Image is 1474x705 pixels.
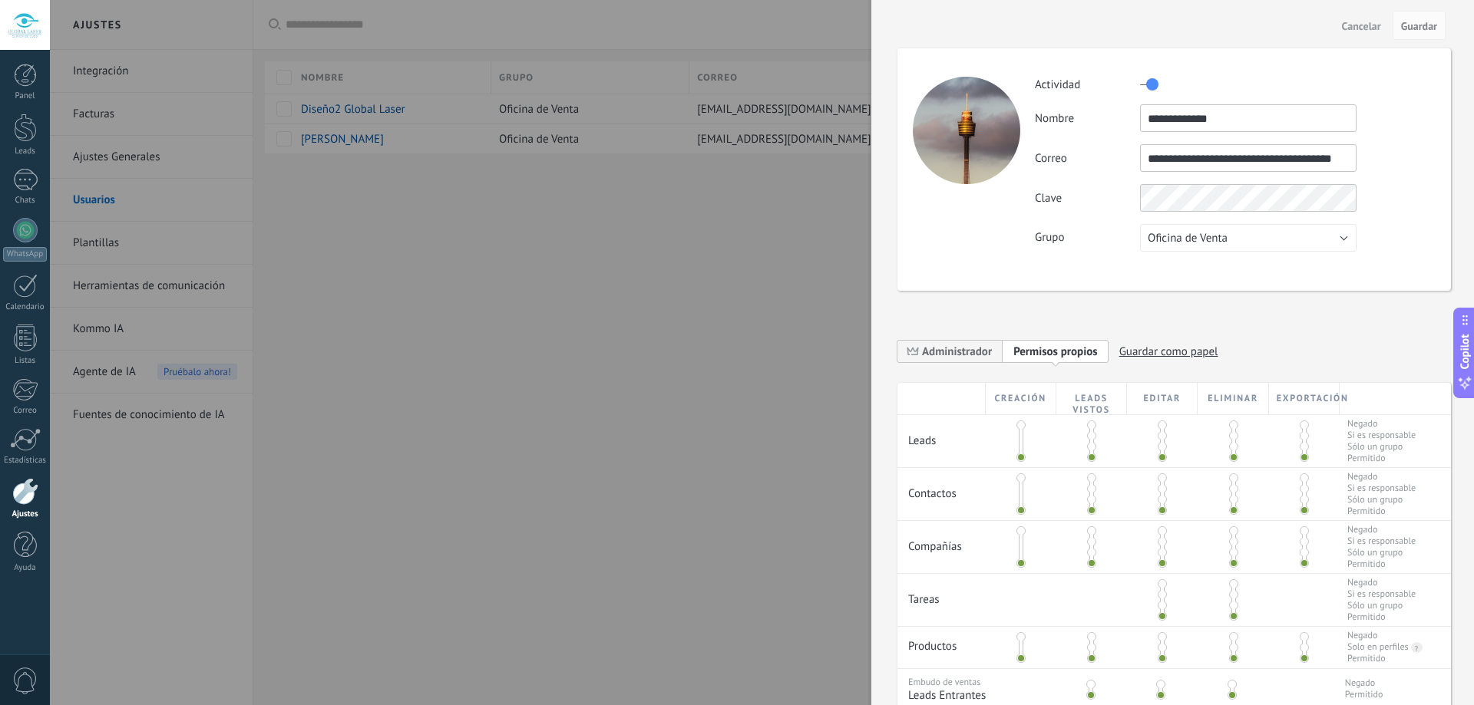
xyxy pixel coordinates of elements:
div: Solo en perfiles [1347,641,1409,653]
div: Listas [3,356,48,366]
span: Guardar [1401,21,1437,31]
label: Correo [1035,151,1140,166]
span: Añadir nueva función [1003,339,1109,363]
div: Editar [1127,383,1198,414]
label: Clave [1035,191,1140,206]
div: Leads [897,415,986,456]
span: Negado [1347,577,1416,588]
div: Calendario [3,302,48,312]
button: Cancelar [1336,13,1387,38]
span: Permisos propios [1013,344,1098,359]
div: Leads vistos [1056,383,1127,414]
span: Sólo un grupo [1347,494,1416,506]
span: Negado [1345,677,1383,689]
span: Permitido [1345,689,1383,700]
span: Administrador [897,339,1003,363]
div: Estadísticas [3,456,48,466]
div: Tareas [897,574,986,614]
span: Oficina de Venta [1148,231,1228,245]
div: Exportación [1269,383,1340,414]
span: Administrador [922,344,992,359]
div: Negado [1347,630,1377,641]
span: Permitido [1347,611,1416,623]
div: Chats [3,196,48,206]
span: Sólo un grupo [1347,547,1416,558]
div: Productos [897,627,986,661]
span: Permitido [1347,453,1416,464]
div: Compañías [897,521,986,562]
span: Negado [1347,524,1416,535]
span: Si es responsable [1347,483,1416,494]
span: Permitido [1347,506,1416,517]
div: Correo [3,406,48,416]
span: Cancelar [1342,21,1381,31]
div: Creación [986,383,1056,414]
span: Negado [1347,471,1416,483]
span: Permitido [1347,558,1416,570]
button: Oficina de Venta [1140,224,1357,252]
span: Si es responsable [1347,588,1416,600]
div: Ayuda [3,563,48,573]
span: Si es responsable [1347,430,1416,441]
span: Negado [1347,418,1416,430]
label: Actividad [1035,77,1140,92]
div: Leads [3,147,48,156]
span: Sólo un grupo [1347,600,1416,611]
div: Panel [3,91,48,101]
span: Sólo un grupo [1347,441,1416,453]
div: Contactos [897,468,986,509]
label: Grupo [1035,230,1140,245]
span: Si es responsable [1347,535,1416,547]
div: Permitido [1347,653,1386,664]
span: Guardar como papel [1119,340,1218,364]
label: Nombre [1035,111,1140,126]
div: Ajustes [3,509,48,519]
span: Copilot [1457,334,1472,369]
div: WhatsApp [3,247,47,262]
div: ? [1411,642,1419,654]
span: Leads Entrantes [908,688,1051,703]
div: Eliminar [1198,383,1268,414]
span: Embudo de ventas [908,677,980,688]
button: Guardar [1393,11,1446,40]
